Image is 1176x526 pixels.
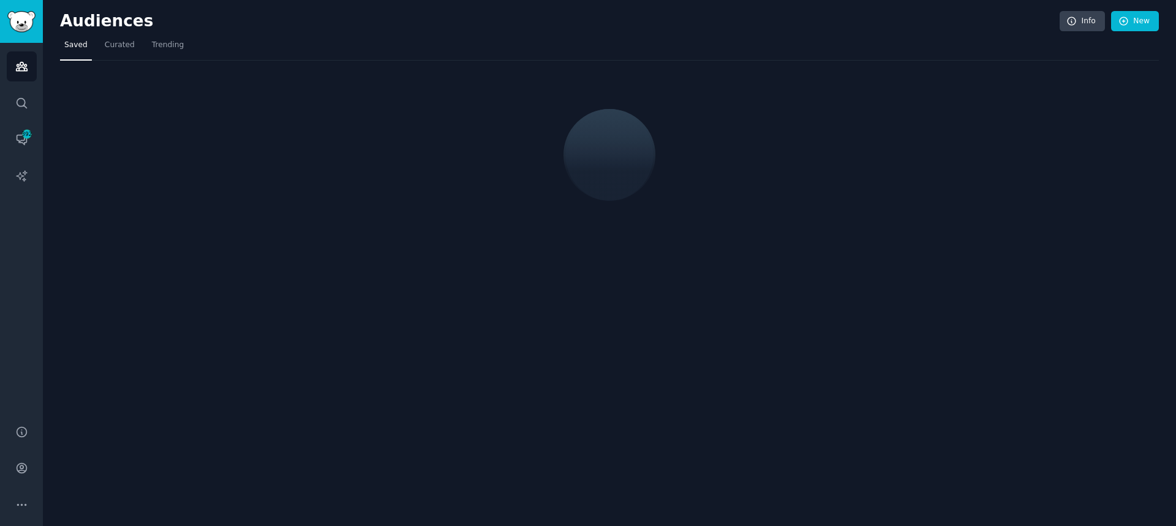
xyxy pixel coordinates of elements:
[64,40,88,51] span: Saved
[152,40,184,51] span: Trending
[60,36,92,61] a: Saved
[1060,11,1105,32] a: Info
[7,11,36,32] img: GummySearch logo
[105,40,135,51] span: Curated
[60,12,1060,31] h2: Audiences
[7,124,37,154] a: 392
[21,130,32,138] span: 392
[148,36,188,61] a: Trending
[1111,11,1159,32] a: New
[100,36,139,61] a: Curated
